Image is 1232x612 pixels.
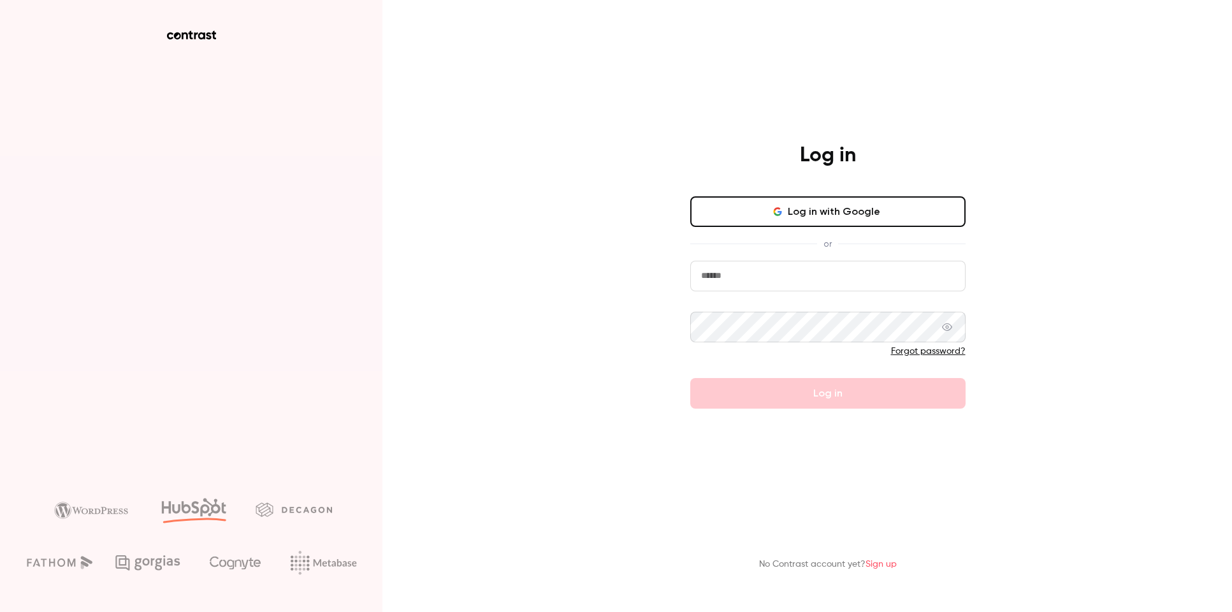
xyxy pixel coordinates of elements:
[256,502,332,516] img: decagon
[759,558,897,571] p: No Contrast account yet?
[690,196,966,227] button: Log in with Google
[866,560,897,569] a: Sign up
[891,347,966,356] a: Forgot password?
[800,143,856,168] h4: Log in
[817,237,838,251] span: or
